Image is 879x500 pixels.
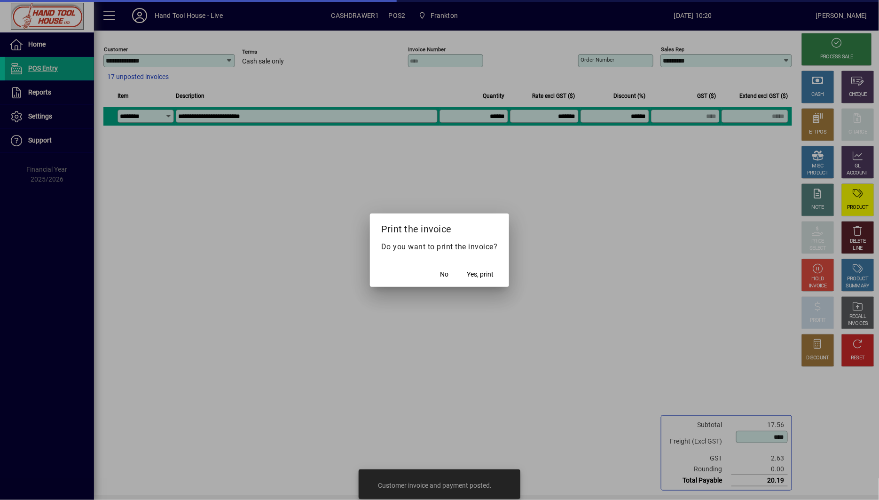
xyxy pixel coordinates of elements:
button: No [430,266,460,283]
h2: Print the invoice [370,214,509,241]
span: Yes, print [467,270,494,279]
button: Yes, print [463,266,498,283]
span: No [440,270,449,279]
p: Do you want to print the invoice? [381,241,498,253]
